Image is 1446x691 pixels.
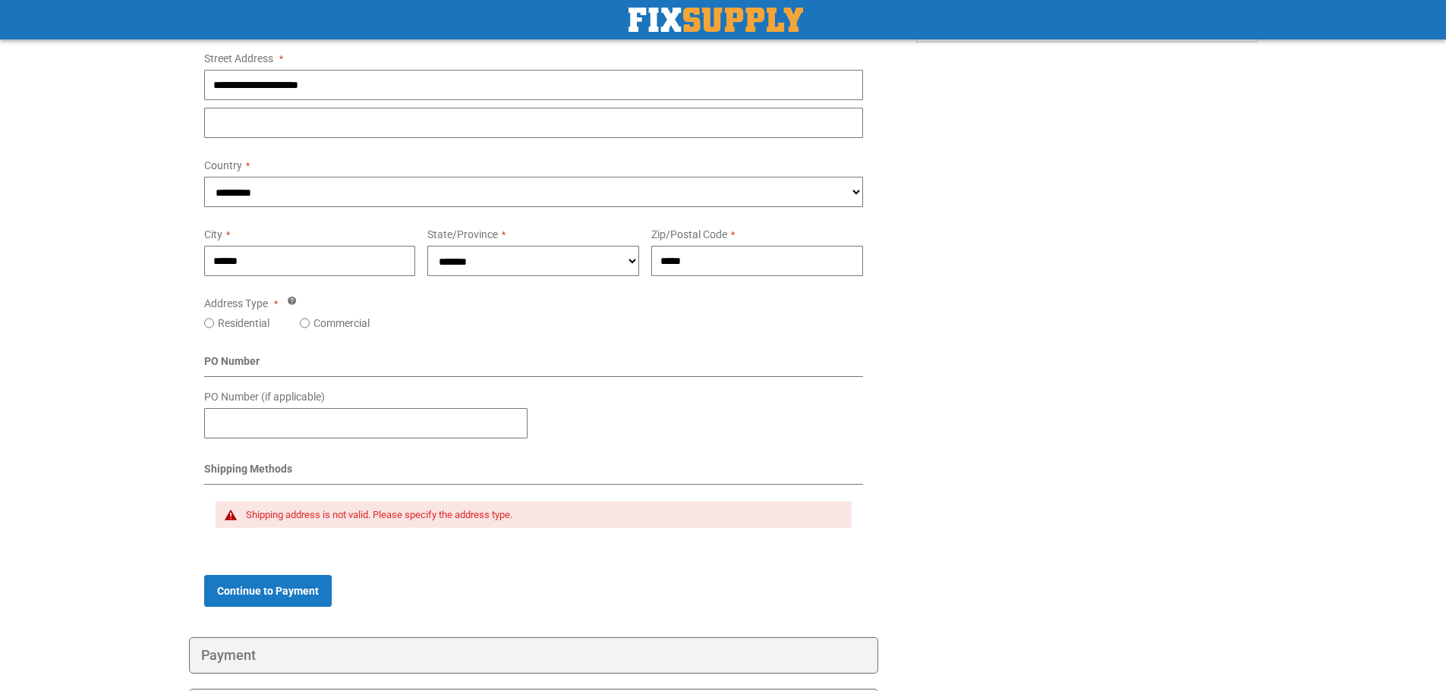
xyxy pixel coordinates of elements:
a: store logo [628,8,803,32]
span: Zip/Postal Code [651,228,727,240]
div: PO Number [204,353,864,377]
span: Street Address [204,52,273,64]
img: Fix Industrial Supply [628,8,803,32]
button: Continue to Payment [204,575,332,607]
span: PO Number (if applicable) [204,391,325,403]
span: State/Province [427,228,498,240]
span: Continue to Payment [217,585,319,597]
label: Commercial [313,316,370,331]
span: Country [204,159,242,171]
div: Shipping Methods [204,461,864,485]
span: City [204,228,222,240]
span: Address Type [204,297,268,309]
div: Payment [189,637,879,674]
div: Shipping address is not valid. Please specify the address type. [246,509,837,521]
label: Residential [218,316,269,331]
